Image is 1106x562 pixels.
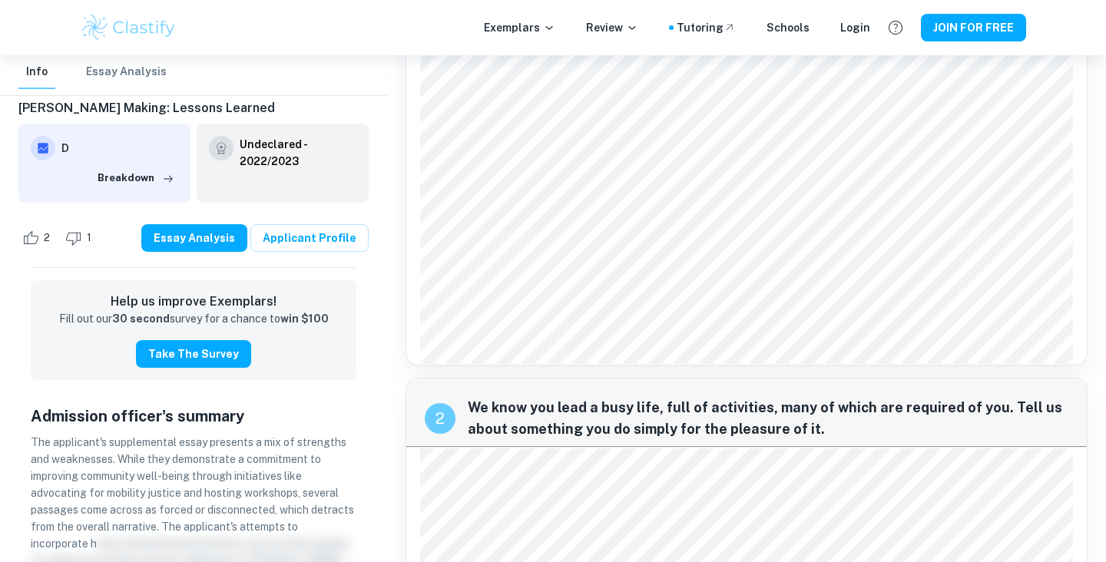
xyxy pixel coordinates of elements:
[86,55,167,89] button: Essay Analysis
[882,15,909,41] button: Help and Feedback
[425,403,455,434] div: recipe
[141,224,247,252] button: Essay Analysis
[280,312,329,325] strong: win $100
[136,340,251,368] button: Take the Survey
[61,226,100,250] div: Dislike
[468,397,1068,440] span: We know you lead a busy life, full of activities, many of which are required of you. Tell us abou...
[840,19,870,36] a: Login
[18,226,58,250] div: Like
[80,12,177,43] img: Clastify logo
[35,230,58,246] span: 2
[59,311,329,328] p: Fill out our survey for a chance to
[31,405,356,428] h5: Admission officer's summary
[43,293,344,311] h6: Help us improve Exemplars!
[240,136,356,170] a: Undeclared - 2022/2023
[767,19,810,36] a: Schools
[921,14,1026,41] button: JOIN FOR FREE
[250,224,369,252] a: Applicant Profile
[677,19,736,36] a: Tutoring
[586,19,638,36] p: Review
[94,167,178,190] button: Breakdown
[31,436,354,550] span: The applicant's supplemental essay presents a mix of strengths and weaknesses. While they demonst...
[78,230,100,246] span: 1
[18,99,369,117] h6: [PERSON_NAME] Making: Lessons Learned
[112,312,170,325] strong: 30 second
[18,55,55,89] button: Info
[61,140,178,157] h6: D
[484,19,555,36] p: Exemplars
